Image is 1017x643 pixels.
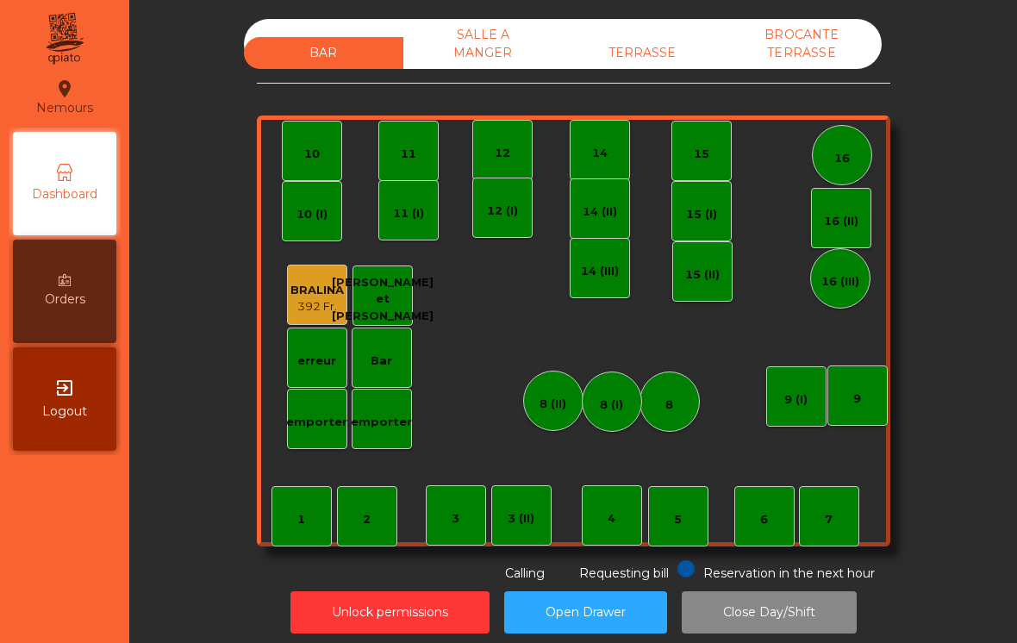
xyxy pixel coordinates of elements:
[608,510,615,528] div: 4
[579,565,669,581] span: Requesting bill
[504,591,667,634] button: Open Drawer
[563,37,722,69] div: TERRASSE
[401,146,416,163] div: 11
[332,274,434,325] div: [PERSON_NAME] et [PERSON_NAME]
[834,150,850,167] div: 16
[583,203,617,221] div: 14 (II)
[674,511,682,528] div: 5
[297,511,305,528] div: 1
[36,76,93,119] div: Nemours
[665,396,673,414] div: 8
[508,510,534,528] div: 3 (II)
[825,511,833,528] div: 7
[304,146,320,163] div: 10
[821,273,859,290] div: 16 (III)
[452,510,459,528] div: 3
[487,203,518,220] div: 12 (I)
[290,591,490,634] button: Unlock permissions
[363,511,371,528] div: 2
[244,37,403,69] div: BAR
[600,396,623,414] div: 8 (I)
[694,146,709,163] div: 15
[540,396,566,413] div: 8 (II)
[784,391,808,409] div: 9 (I)
[296,206,328,223] div: 10 (I)
[685,266,720,284] div: 15 (II)
[393,205,424,222] div: 11 (I)
[45,290,85,309] span: Orders
[286,414,347,431] div: emporter
[403,19,563,69] div: SALLE A MANGER
[722,19,882,69] div: BROCANTE TERRASSE
[290,298,344,315] div: 392 Fr.
[495,145,510,162] div: 12
[43,9,85,69] img: qpiato
[760,511,768,528] div: 6
[290,282,344,299] div: BRALINA
[54,78,75,99] i: location_on
[824,213,858,230] div: 16 (II)
[853,390,861,408] div: 9
[32,185,97,203] span: Dashboard
[505,565,545,581] span: Calling
[686,206,717,223] div: 15 (I)
[297,353,336,370] div: erreur
[54,378,75,398] i: exit_to_app
[682,591,857,634] button: Close Day/Shift
[581,263,619,280] div: 14 (III)
[371,353,392,370] div: Bar
[351,414,412,431] div: emporter
[703,565,875,581] span: Reservation in the next hour
[592,145,608,162] div: 14
[42,403,87,421] span: Logout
